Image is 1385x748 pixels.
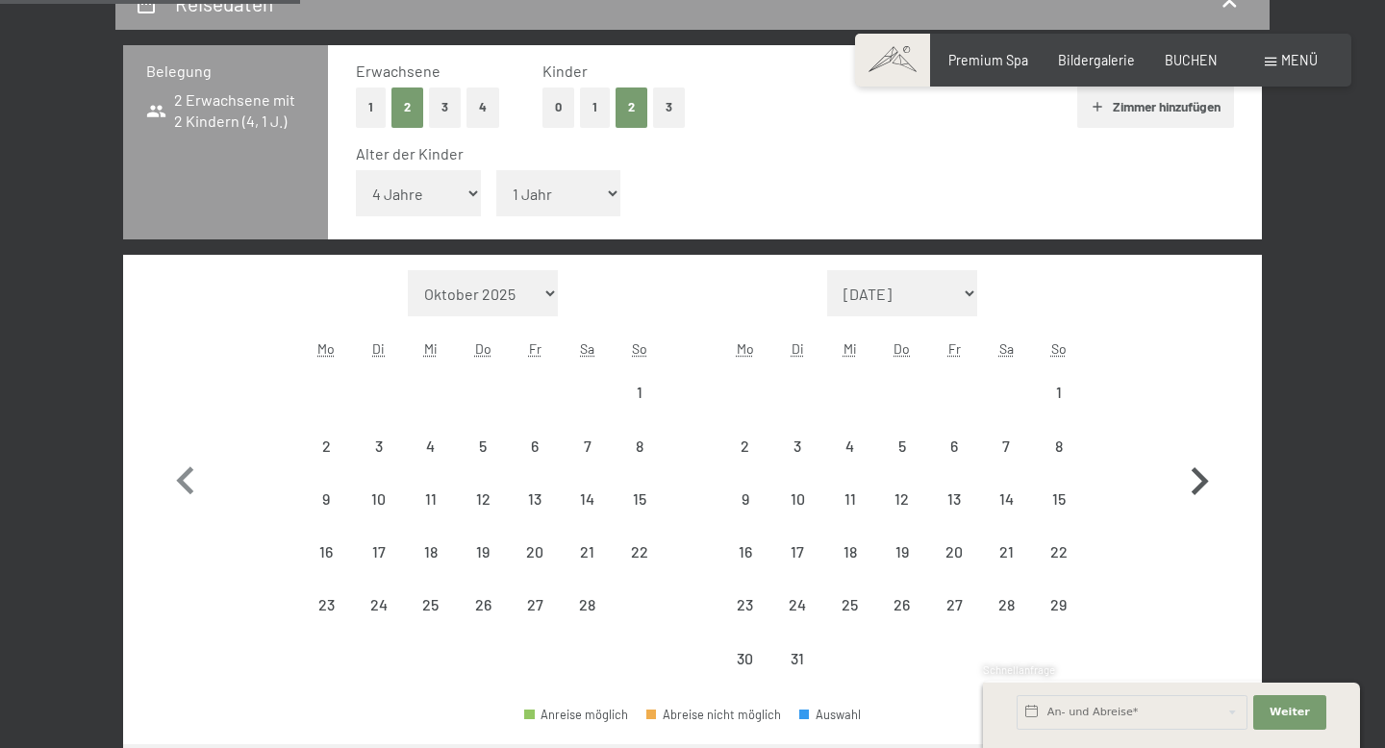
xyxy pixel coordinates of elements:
div: 16 [302,544,350,592]
div: 2 [302,438,350,486]
div: Anreise nicht möglich [405,526,457,578]
abbr: Montag [317,340,335,357]
div: 11 [825,491,873,539]
div: Fri Feb 06 2026 [509,419,561,471]
div: Anreise nicht möglich [928,419,980,471]
div: Anreise nicht möglich [457,473,509,525]
div: 25 [407,597,455,645]
div: 9 [721,491,769,539]
div: Sat Feb 07 2026 [562,419,614,471]
div: Anreise nicht möglich [509,526,561,578]
h3: Belegung [146,61,305,82]
button: 1 [356,87,386,127]
div: Anreise nicht möglich [562,473,614,525]
div: Anreise nicht möglich [1033,579,1085,631]
abbr: Mittwoch [844,340,857,357]
div: Wed Feb 04 2026 [405,419,457,471]
button: 0 [542,87,574,127]
div: Fri Feb 27 2026 [509,579,561,631]
div: Mon Feb 02 2026 [300,419,352,471]
div: 8 [1035,438,1083,486]
div: Anreise nicht möglich [719,526,771,578]
div: Fri Mar 13 2026 [928,473,980,525]
div: Tue Mar 17 2026 [771,526,823,578]
div: Wed Mar 04 2026 [823,419,875,471]
abbr: Samstag [999,340,1014,357]
button: 4 [466,87,499,127]
div: 29 [1035,597,1083,645]
div: Anreise nicht möglich [405,579,457,631]
div: 11 [407,491,455,539]
span: BUCHEN [1165,52,1218,68]
button: 3 [653,87,685,127]
div: Anreise nicht möglich [562,526,614,578]
div: 15 [1035,491,1083,539]
div: Sat Feb 21 2026 [562,526,614,578]
abbr: Freitag [948,340,961,357]
div: Anreise nicht möglich [823,419,875,471]
div: Anreise nicht möglich [876,419,928,471]
div: 5 [459,438,507,486]
abbr: Montag [737,340,754,357]
div: Thu Mar 12 2026 [876,473,928,525]
div: Anreise nicht möglich [876,579,928,631]
div: Sun Mar 01 2026 [1033,366,1085,418]
div: Thu Mar 05 2026 [876,419,928,471]
div: 28 [564,597,612,645]
div: 20 [511,544,559,592]
div: Anreise nicht möglich [823,526,875,578]
div: Fri Feb 13 2026 [509,473,561,525]
div: Anreise nicht möglich [352,419,404,471]
div: Anreise nicht möglich [300,526,352,578]
div: Anreise nicht möglich [1033,419,1085,471]
div: Wed Feb 25 2026 [405,579,457,631]
div: Abreise nicht möglich [646,709,781,721]
span: Bildergalerie [1058,52,1135,68]
div: Anreise möglich [524,709,628,721]
div: Tue Mar 31 2026 [771,632,823,684]
div: 12 [459,491,507,539]
div: Sun Feb 01 2026 [614,366,666,418]
div: 13 [511,491,559,539]
div: 1 [1035,385,1083,433]
span: Erwachsene [356,62,441,80]
div: Anreise nicht möglich [928,579,980,631]
span: Menü [1281,52,1318,68]
div: 17 [773,544,821,592]
div: Anreise nicht möglich [405,473,457,525]
abbr: Mittwoch [424,340,438,357]
div: Wed Mar 18 2026 [823,526,875,578]
div: Mon Mar 16 2026 [719,526,771,578]
div: Anreise nicht möglich [352,473,404,525]
div: Fri Mar 20 2026 [928,526,980,578]
div: 1 [616,385,664,433]
div: 5 [878,438,926,486]
div: 14 [564,491,612,539]
div: Anreise nicht möglich [771,419,823,471]
div: Wed Feb 18 2026 [405,526,457,578]
div: Tue Feb 03 2026 [352,419,404,471]
div: Anreise nicht möglich [457,526,509,578]
abbr: Sonntag [1051,340,1067,357]
abbr: Donnerstag [475,340,491,357]
div: Anreise nicht möglich [719,632,771,684]
div: Thu Mar 26 2026 [876,579,928,631]
div: Anreise nicht möglich [1033,366,1085,418]
div: Sun Feb 08 2026 [614,419,666,471]
div: 28 [982,597,1030,645]
div: 3 [773,438,821,486]
div: 24 [354,597,402,645]
div: Anreise nicht möglich [823,473,875,525]
div: Anreise nicht möglich [509,473,561,525]
div: Thu Feb 05 2026 [457,419,509,471]
div: Mon Mar 02 2026 [719,419,771,471]
div: 6 [511,438,559,486]
div: Anreise nicht möglich [562,579,614,631]
button: 3 [429,87,461,127]
div: 26 [459,597,507,645]
div: Anreise nicht möglich [719,473,771,525]
div: Anreise nicht möglich [405,419,457,471]
div: Anreise nicht möglich [509,419,561,471]
div: Fri Mar 27 2026 [928,579,980,631]
div: Anreise nicht möglich [457,579,509,631]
